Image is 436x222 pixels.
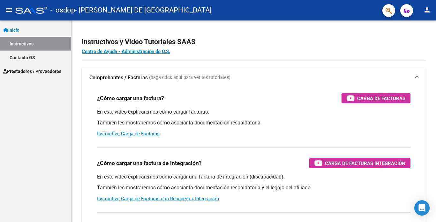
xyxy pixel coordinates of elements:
a: Instructivo Carga de Facturas [97,131,160,137]
span: Inicio [3,27,19,34]
button: Carga de Facturas [342,93,410,103]
mat-expansion-panel-header: Comprobantes / Facturas (haga click aquí para ver los tutoriales) [82,67,426,88]
mat-icon: menu [5,6,13,14]
strong: Comprobantes / Facturas [89,74,148,81]
p: También les mostraremos cómo asociar la documentación respaldatoria y el legajo del afiliado. [97,184,410,191]
a: Centro de Ayuda - Administración de O.S. [82,49,170,54]
span: - osdop [50,3,75,17]
span: - [PERSON_NAME] DE [GEOGRAPHIC_DATA] [75,3,212,17]
mat-icon: person [423,6,431,14]
div: Open Intercom Messenger [414,200,430,216]
p: También les mostraremos cómo asociar la documentación respaldatoria. [97,119,410,126]
button: Carga de Facturas Integración [309,158,410,168]
p: En este video explicaremos cómo cargar una factura de integración (discapacidad). [97,173,410,180]
h3: ¿Cómo cargar una factura de integración? [97,159,202,168]
span: Carga de Facturas [357,94,405,102]
p: En este video explicaremos cómo cargar facturas. [97,108,410,115]
a: Instructivo Carga de Facturas con Recupero x Integración [97,196,219,202]
span: Prestadores / Proveedores [3,68,61,75]
span: (haga click aquí para ver los tutoriales) [149,74,230,81]
span: Carga de Facturas Integración [325,159,405,167]
h2: Instructivos y Video Tutoriales SAAS [82,36,426,48]
h3: ¿Cómo cargar una factura? [97,94,164,103]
